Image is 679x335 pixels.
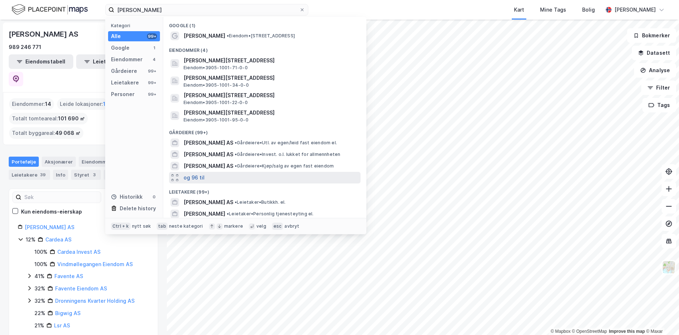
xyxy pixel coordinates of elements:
span: [PERSON_NAME][STREET_ADDRESS] [184,74,358,82]
span: 14 [45,100,51,108]
div: 39 [39,171,47,178]
div: 99+ [147,33,157,39]
div: Mine Tags [540,5,566,14]
span: [PERSON_NAME] [184,210,225,218]
span: Gårdeiere • Utl. av egen/leid fast eiendom el. [235,140,337,146]
div: 32% [34,284,45,293]
a: Vindmøllegangen Eiendom AS [57,261,133,267]
div: 21% [34,321,44,330]
div: 99+ [147,80,157,86]
a: Cardea AS [45,236,71,243]
span: • [227,33,229,38]
input: Søk [21,192,101,203]
a: Bigwig AS [55,310,81,316]
img: logo.f888ab2527a4732fd821a326f86c7f29.svg [12,3,88,16]
div: Kategori [111,23,160,28]
span: 49 068 ㎡ [55,129,81,137]
iframe: Chat Widget [643,300,679,335]
button: Analyse [634,63,676,78]
div: 12% [26,235,36,244]
span: [PERSON_NAME] AS [184,138,233,147]
a: Mapbox [551,329,571,334]
div: Portefølje [9,157,39,167]
a: Improve this map [609,329,645,334]
a: [PERSON_NAME] AS [25,224,74,230]
div: 99+ [147,68,157,74]
span: • [227,211,229,216]
div: markere [224,223,243,229]
div: [PERSON_NAME] AS [9,28,80,40]
button: Leietakertabell [76,54,141,69]
div: Google [111,44,129,52]
span: • [235,152,237,157]
div: Leietakere [9,170,50,180]
div: Gårdeiere (99+) [163,124,366,137]
div: 41% [34,272,45,281]
div: Kun eiendoms-eierskap [21,207,82,216]
span: Eiendom • 3905-1001-95-0-0 [184,117,248,123]
span: • [235,163,237,169]
div: nytt søk [132,223,151,229]
div: 0 [151,194,157,200]
div: Leide lokasjoner : [57,98,108,110]
div: Info [53,170,68,180]
div: esc [272,223,283,230]
div: tab [157,223,168,230]
div: Eiendommer [79,157,124,167]
span: [PERSON_NAME] AS [184,150,233,159]
button: og 96 til [184,173,205,182]
div: Ctrl + k [111,223,131,230]
span: 1 [103,100,106,108]
a: Favente AS [54,273,83,279]
span: Eiendom • [STREET_ADDRESS] [227,33,295,39]
div: Eiendommer : [9,98,54,110]
div: Gårdeiere [111,67,137,75]
span: [PERSON_NAME][STREET_ADDRESS] [184,91,358,100]
span: Leietaker • Personlig tjenesteyting el. [227,211,314,217]
div: Delete history [120,204,156,213]
a: OpenStreetMap [572,329,607,334]
div: Transaksjoner [104,170,156,180]
div: Bolig [582,5,595,14]
span: Gårdeiere • Kjøp/salg av egen fast eiendom [235,163,334,169]
div: avbryt [284,223,299,229]
div: Kontrollprogram for chat [643,300,679,335]
div: 4 [151,57,157,62]
span: Eiendom • 3905-1001-71-0-0 [184,65,248,71]
div: Historikk [111,193,143,201]
div: Aksjonærer [42,157,76,167]
img: Z [662,260,676,274]
div: Styret [71,170,101,180]
div: 3 [91,171,98,178]
div: Leietakere (99+) [163,183,366,197]
div: neste kategori [169,223,203,229]
div: velg [256,223,266,229]
button: Tags [642,98,676,112]
button: Filter [641,80,676,95]
div: 989 246 771 [9,43,41,51]
span: [PERSON_NAME] AS [184,198,233,207]
div: Kart [514,5,524,14]
span: Eiendom • 3905-1001-22-0-0 [184,100,248,106]
div: Totalt tomteareal : [9,113,88,124]
div: Totalt byggareal : [9,127,83,139]
div: 100% [34,260,48,269]
div: Leietakere [111,78,139,87]
button: Eiendomstabell [9,54,73,69]
div: Eiendommer [111,55,143,64]
span: 101 690 ㎡ [58,114,85,123]
a: Cardea Invest AS [57,249,100,255]
button: Bokmerker [627,28,676,43]
div: 100% [34,248,48,256]
input: Søk på adresse, matrikkel, gårdeiere, leietakere eller personer [114,4,299,15]
span: [PERSON_NAME][STREET_ADDRESS] [184,108,358,117]
span: • [235,199,237,205]
span: Leietaker • Butikkh. el. [235,199,286,205]
div: 1 [151,45,157,51]
div: 99+ [147,91,157,97]
div: Alle [111,32,121,41]
span: Gårdeiere • Invest. o.l. lukket for allmennheten [235,152,340,157]
div: Google (1) [163,17,366,30]
span: [PERSON_NAME][STREET_ADDRESS] [184,56,358,65]
div: Personer [111,90,135,99]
